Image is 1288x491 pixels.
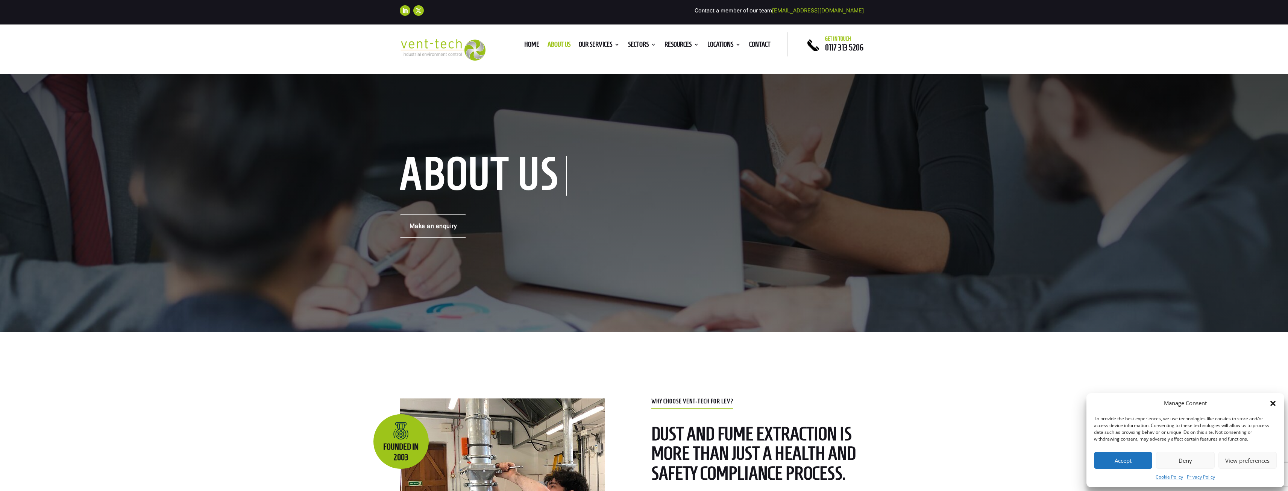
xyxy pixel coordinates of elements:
img: 2023-09-27T08_35_16.549ZVENT-TECH---Clear-background [400,39,486,61]
a: Privacy Policy [1187,473,1215,482]
p: Founded in 2003 [373,422,429,463]
a: Resources [664,42,699,50]
button: View preferences [1218,452,1277,469]
a: About us [548,42,570,50]
p: Why Choose Vent-Tech for LEV? [651,398,889,404]
a: Our Services [579,42,620,50]
a: Home [524,42,539,50]
a: Follow on X [413,5,424,16]
div: Close dialog [1269,400,1277,407]
span: Get in touch [825,36,851,42]
div: To provide the best experiences, we use technologies like cookies to store and/or access device i... [1094,415,1276,442]
span: Contact a member of our team [695,7,864,14]
a: [EMAIL_ADDRESS][DOMAIN_NAME] [772,7,864,14]
h1: About us [400,156,567,196]
div: Manage Consent [1164,399,1207,408]
a: Contact [749,42,771,50]
button: Accept [1094,452,1152,469]
h2: dust and fume extraction is more than just a health and safety compliance process. [651,424,889,487]
a: 0117 313 5206 [825,43,863,52]
a: Locations [707,42,741,50]
a: Make an enquiry [400,214,467,238]
a: Follow on LinkedIn [400,5,410,16]
button: Deny [1156,452,1214,469]
a: Cookie Policy [1156,473,1183,482]
a: Sectors [628,42,656,50]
